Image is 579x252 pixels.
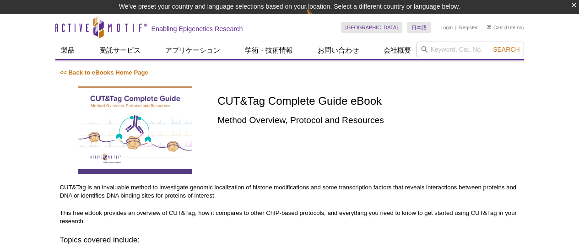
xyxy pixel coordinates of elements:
img: Change Here [306,7,330,28]
p: CUT&Tag is an invaluable method to investigate genomic localization of histone modifications and ... [60,183,519,200]
a: 製品 [55,42,80,59]
h3: Topics covered include: [60,235,519,246]
a: 学術・技術情報 [239,42,298,59]
input: Keyword, Cat. No. [417,42,524,57]
li: | [455,22,457,33]
a: 会社概要 [378,42,417,59]
a: << Back to eBooks Home Page [60,69,149,76]
img: CUT&Tag Complete Guide eBook [78,86,192,174]
img: Your Cart [487,25,491,29]
a: 日本語 [407,22,431,33]
a: 受託サービス [94,42,146,59]
a: お問い合わせ [312,42,364,59]
a: Cart [487,24,503,31]
a: Login [440,24,453,31]
button: Search [490,45,522,54]
h2: Enabling Epigenetics Research [152,25,243,33]
a: [GEOGRAPHIC_DATA] [341,22,403,33]
h2: Method Overview, Protocol and Resources [217,114,519,126]
span: Search [493,46,519,53]
a: アプリケーション [160,42,226,59]
a: Register [459,24,478,31]
h1: CUT&Tag Complete Guide eBook [217,95,519,108]
li: (0 items) [487,22,524,33]
p: This free eBook provides an overview of CUT&Tag, how it compares to other ChIP-based protocols, a... [60,209,519,225]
